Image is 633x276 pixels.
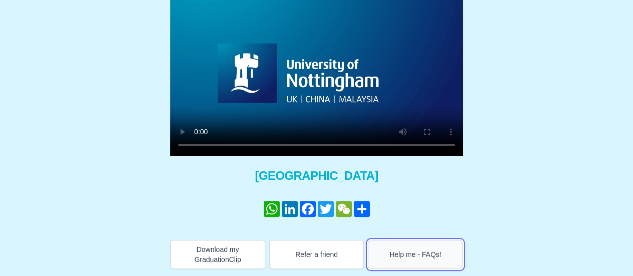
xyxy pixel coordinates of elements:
[269,240,364,269] button: Refer a friend
[299,201,317,217] a: Facebook
[368,240,463,269] button: Help me - FAQs!
[353,201,371,217] a: Share
[317,201,335,217] a: Twitter
[170,240,265,269] button: Download my GraduationClip
[170,168,463,184] span: [GEOGRAPHIC_DATA]
[335,201,353,217] a: WeChat
[263,201,281,217] a: WhatsApp
[281,201,299,217] a: LinkedIn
